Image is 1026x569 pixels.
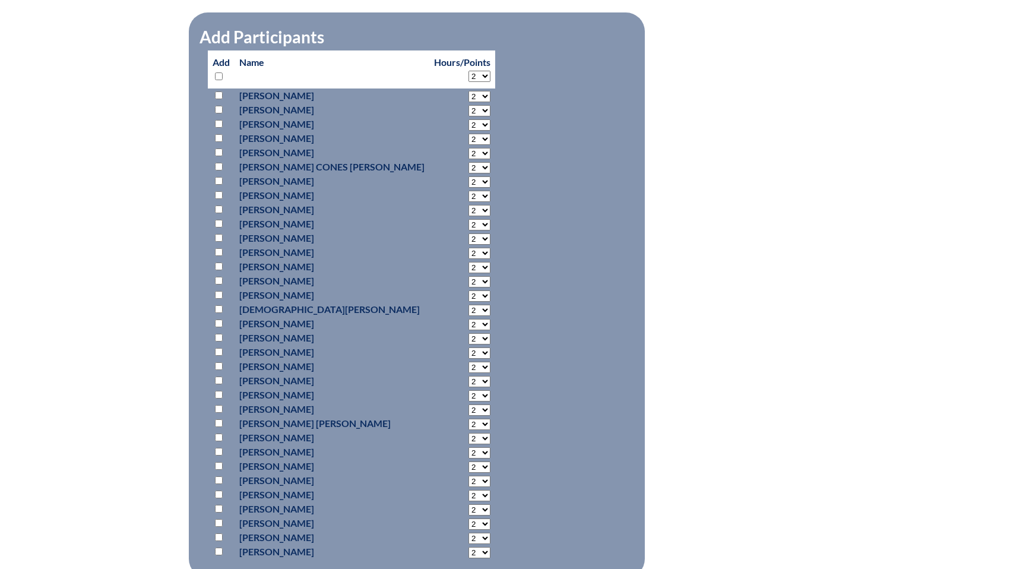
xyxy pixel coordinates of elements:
[239,174,425,188] p: [PERSON_NAME]
[239,117,425,131] p: [PERSON_NAME]
[239,331,425,345] p: [PERSON_NAME]
[239,473,425,488] p: [PERSON_NAME]
[239,416,425,431] p: [PERSON_NAME] [PERSON_NAME]
[239,88,425,103] p: [PERSON_NAME]
[213,55,230,84] p: Add
[239,55,425,69] p: Name
[239,431,425,445] p: [PERSON_NAME]
[239,545,425,559] p: [PERSON_NAME]
[434,55,490,69] p: Hours/Points
[239,445,425,459] p: [PERSON_NAME]
[239,188,425,203] p: [PERSON_NAME]
[239,260,425,274] p: [PERSON_NAME]
[239,516,425,530] p: [PERSON_NAME]
[239,530,425,545] p: [PERSON_NAME]
[239,317,425,331] p: [PERSON_NAME]
[239,402,425,416] p: [PERSON_NAME]
[239,231,425,245] p: [PERSON_NAME]
[239,217,425,231] p: [PERSON_NAME]
[239,103,425,117] p: [PERSON_NAME]
[239,388,425,402] p: [PERSON_NAME]
[239,374,425,388] p: [PERSON_NAME]
[239,146,425,160] p: [PERSON_NAME]
[239,288,425,302] p: [PERSON_NAME]
[239,245,425,260] p: [PERSON_NAME]
[239,160,425,174] p: [PERSON_NAME] Cones [PERSON_NAME]
[239,488,425,502] p: [PERSON_NAME]
[239,345,425,359] p: [PERSON_NAME]
[239,203,425,217] p: [PERSON_NAME]
[239,502,425,516] p: [PERSON_NAME]
[198,27,325,47] legend: Add Participants
[239,302,425,317] p: [DEMOGRAPHIC_DATA][PERSON_NAME]
[239,274,425,288] p: [PERSON_NAME]
[239,459,425,473] p: [PERSON_NAME]
[239,359,425,374] p: [PERSON_NAME]
[239,131,425,146] p: [PERSON_NAME]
